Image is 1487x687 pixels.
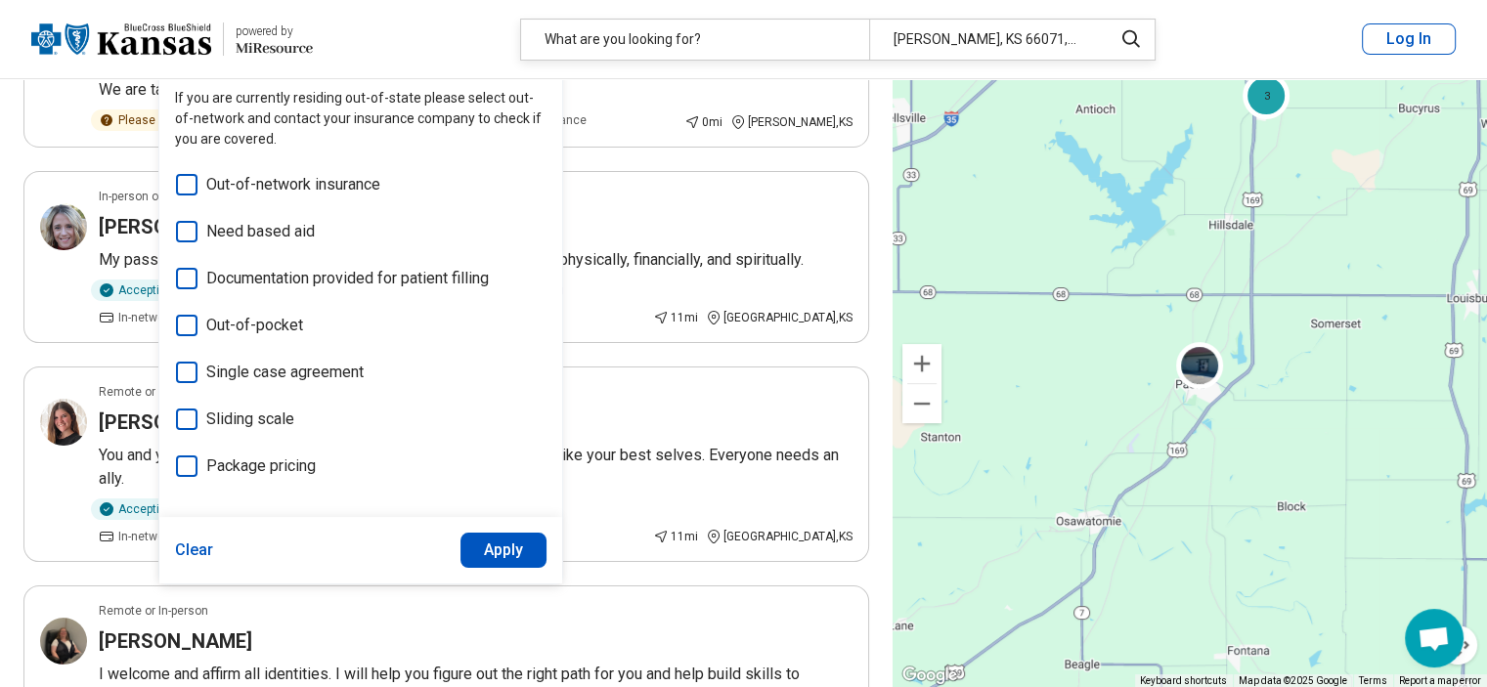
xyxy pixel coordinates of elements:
div: 11 mi [653,309,698,326]
div: 11 mi [653,528,698,545]
button: Zoom in [902,344,941,383]
button: Log In [1362,23,1456,55]
div: powered by [236,22,313,40]
p: Remote or In-person [99,602,208,620]
span: Single case agreement [206,361,364,384]
span: In-network insurance [118,309,232,326]
p: My passions lie in helping others reach a healthy lifestyle mentally, physically, financially, an... [99,248,853,272]
div: Accepting clients [91,279,225,301]
span: Out-of-network insurance [206,173,380,196]
h3: [PERSON_NAME] [99,213,252,240]
div: Accepting clients [91,498,225,520]
img: Blue Cross Blue Shield Kansas [31,16,211,63]
span: Package pricing [206,454,316,478]
p: You and your people are not on this path alone, let me help you feel like your best selves. Every... [99,444,853,491]
p: Remote or In-person [99,383,208,401]
div: [PERSON_NAME] , KS [730,113,853,131]
a: Report a map error [1399,675,1481,686]
p: If you are currently residing out-of-state please select out-of-network and contact your insuranc... [175,88,547,150]
a: Terms (opens in new tab) [1359,675,1387,686]
button: Apply [460,533,547,568]
button: Clear [175,533,214,568]
div: What are you looking for? [521,20,869,60]
a: Blue Cross Blue Shield Kansaspowered by [31,16,313,63]
div: [GEOGRAPHIC_DATA] , KS [706,309,853,326]
span: Out-of-pocket [206,314,303,337]
div: [PERSON_NAME], KS 66071, [GEOGRAPHIC_DATA] [869,20,1101,60]
span: Documentation provided for patient filling [206,267,489,290]
div: Open chat [1405,609,1464,667]
button: Zoom out [902,384,941,423]
div: 0 mi [684,113,722,131]
p: In-person only [99,188,174,205]
span: In-network insurance [118,528,232,545]
span: Need based aid [206,220,315,243]
p: We are taking new patients at this time. [99,78,853,102]
h3: [PERSON_NAME] [99,408,252,436]
span: Map data ©2025 Google [1239,675,1347,686]
span: Sliding scale [206,408,294,431]
h3: [PERSON_NAME] [99,627,252,655]
div: [GEOGRAPHIC_DATA] , KS [706,528,853,545]
div: Please inquire [91,109,207,131]
div: 3 [1243,71,1290,118]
